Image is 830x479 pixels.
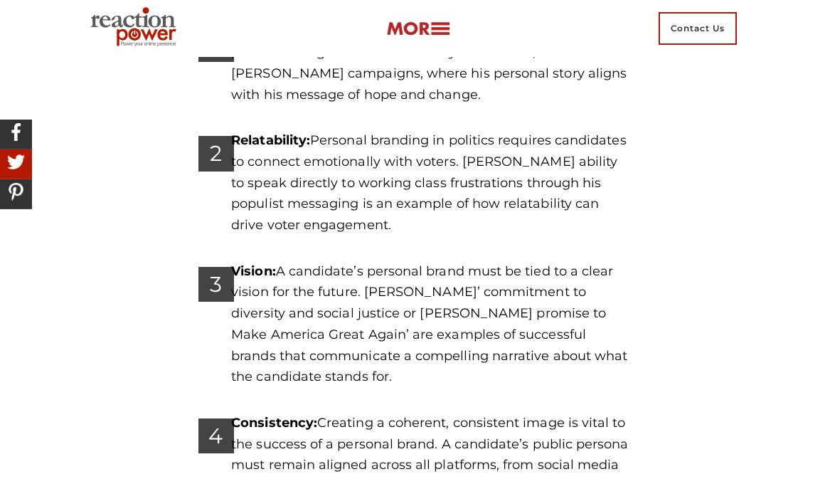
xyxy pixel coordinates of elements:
p: Personal branding in politics requires candidates to connect emotionally with voters. [PERSON_NAM... [231,130,632,236]
strong: Relatability: [231,132,310,148]
strong: Vision: [231,263,276,279]
strong: Consistency: [231,415,317,431]
p: A candidate’s personal brand must be tied to a clear vision for the future. [PERSON_NAME]’ commit... [231,261,632,388]
p: Voters are drawn to candidates who are perceived as genuine. Authenticity builds trust, as seen i... [231,21,632,106]
img: more-btn.png [386,21,450,37]
img: Share On Twitter [4,149,28,174]
p: 4 [198,419,234,454]
span: Contact Us [659,12,737,45]
p: 3 [198,267,234,302]
img: Executive Branding | Personal Branding Agency [85,3,188,54]
p: 2 [198,136,234,172]
img: Share On Pinterest [4,179,28,204]
img: Share On Facebook [4,120,28,144]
